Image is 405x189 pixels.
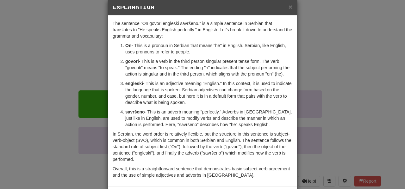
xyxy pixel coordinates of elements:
p: Overall, this is a straightforward sentence that demonstrates basic subject-verb agreement and th... [113,166,292,178]
p: The sentence "On govori engleski savršeno." is a simple sentence in Serbian that translates to "H... [113,20,292,39]
p: - This is a pronoun in Serbian that means "he" in English. Serbian, like English, uses pronouns t... [125,42,292,55]
p: In Serbian, the word order is relatively flexible, but the structure in this sentence is subject-... [113,131,292,162]
strong: savršeno [125,109,145,114]
strong: govori [125,59,139,64]
h5: Explanation [113,4,292,10]
strong: On [125,43,131,48]
p: - This is an adverb meaning "perfectly." Adverbs in [GEOGRAPHIC_DATA], just like in English, are ... [125,109,292,128]
p: - This is an adjective meaning "English." In this context, it is used to indicate the language th... [125,80,292,106]
strong: engleski [125,81,143,86]
p: - This is a verb in the third person singular present tense form. The verb "govoriti" means "to s... [125,58,292,77]
button: Close [289,3,292,10]
span: × [289,3,292,10]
